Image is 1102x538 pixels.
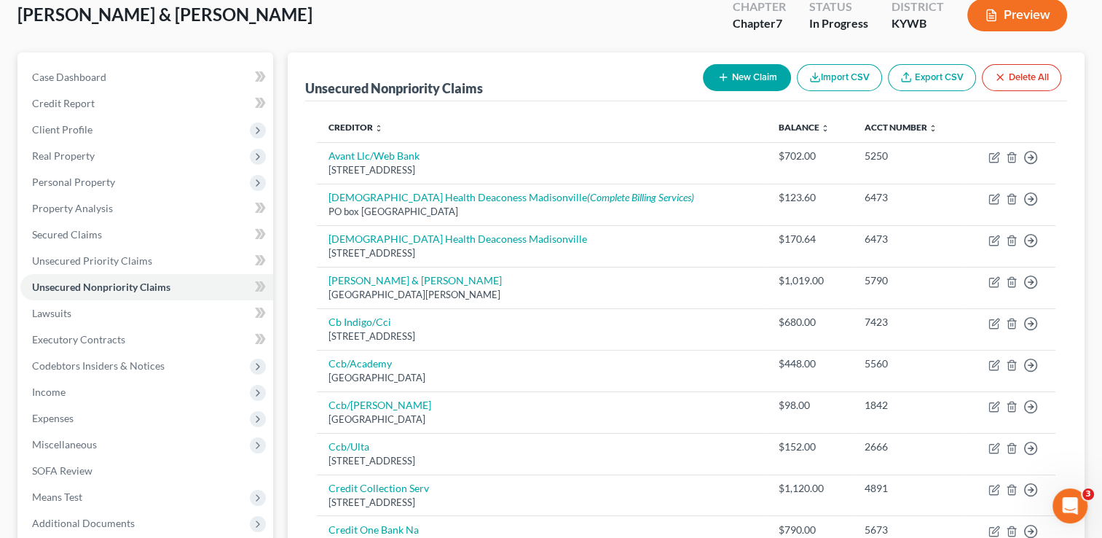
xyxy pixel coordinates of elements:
[865,122,937,133] a: Acct Number unfold_more
[779,122,830,133] a: Balance unfold_more
[328,371,755,385] div: [GEOGRAPHIC_DATA]
[32,71,106,83] span: Case Dashboard
[888,64,976,91] a: Export CSV
[32,464,93,477] span: SOFA Review
[328,246,755,260] div: [STREET_ADDRESS]
[328,191,694,203] a: [DEMOGRAPHIC_DATA] Health Deaconess Madisonville(Complete Billing Services)
[779,232,841,246] div: $170.64
[929,124,937,133] i: unfold_more
[328,122,383,133] a: Creditor unfold_more
[32,412,74,424] span: Expenses
[305,79,483,97] div: Unsecured Nonpriority Claims
[328,440,369,453] a: Ccb/Ulta
[865,523,953,537] div: 5673
[779,315,841,330] div: $680.00
[779,356,841,371] div: $448.00
[328,205,755,219] div: PO box [GEOGRAPHIC_DATA]
[328,288,755,302] div: [GEOGRAPHIC_DATA][PERSON_NAME]
[20,327,273,353] a: Executory Contracts
[779,398,841,413] div: $98.00
[32,438,97,451] span: Miscellaneous
[865,398,953,413] div: 1842
[20,195,273,222] a: Property Analysis
[20,300,273,327] a: Lawsuits
[20,274,273,300] a: Unsecured Nonpriority Claims
[32,228,102,241] span: Secured Claims
[32,202,113,214] span: Property Analysis
[20,222,273,248] a: Secured Claims
[328,274,502,286] a: [PERSON_NAME] & [PERSON_NAME]
[20,64,273,90] a: Case Dashboard
[32,491,82,503] span: Means Test
[32,254,152,267] span: Unsecured Priority Claims
[1082,488,1094,500] span: 3
[821,124,830,133] i: unfold_more
[779,149,841,163] div: $702.00
[703,64,791,91] button: New Claim
[982,64,1061,91] button: Delete All
[1052,488,1087,523] iframe: Intercom live chat
[374,124,383,133] i: unfold_more
[328,149,420,162] a: Avant Llc/Web Bank
[20,458,273,484] a: SOFA Review
[32,123,93,136] span: Client Profile
[20,248,273,274] a: Unsecured Priority Claims
[32,97,95,109] span: Credit Report
[865,315,953,330] div: 7423
[328,413,755,426] div: [GEOGRAPHIC_DATA]
[17,4,312,25] span: [PERSON_NAME] & [PERSON_NAME]
[32,359,165,372] span: Codebtors Insiders & Notices
[32,333,125,346] span: Executory Contracts
[779,190,841,205] div: $123.60
[32,386,66,398] span: Income
[32,281,170,293] span: Unsecured Nonpriority Claims
[776,16,782,30] span: 7
[865,481,953,496] div: 4891
[328,163,755,177] div: [STREET_ADDRESS]
[328,496,755,510] div: [STREET_ADDRESS]
[328,523,419,536] a: Credit One Bank Na
[32,176,115,188] span: Personal Property
[328,357,392,370] a: Ccb/Academy
[865,232,953,246] div: 6473
[779,481,841,496] div: $1,120.00
[328,399,431,411] a: Ccb/[PERSON_NAME]
[328,482,429,494] a: Credit Collection Serv
[733,15,786,32] div: Chapter
[779,440,841,454] div: $152.00
[32,517,135,529] span: Additional Documents
[865,149,953,163] div: 5250
[779,523,841,537] div: $790.00
[779,273,841,288] div: $1,019.00
[865,356,953,371] div: 5560
[328,316,391,328] a: Cb Indigo/Cci
[892,15,944,32] div: KYWB
[797,64,882,91] button: Import CSV
[809,15,868,32] div: In Progress
[328,454,755,468] div: [STREET_ADDRESS]
[587,191,694,203] i: (Complete Billing Services)
[865,273,953,288] div: 5790
[328,233,587,245] a: [DEMOGRAPHIC_DATA] Health Deaconess Madisonville
[328,330,755,343] div: [STREET_ADDRESS]
[32,149,95,162] span: Real Property
[20,90,273,117] a: Credit Report
[32,307,71,319] span: Lawsuits
[865,190,953,205] div: 6473
[865,440,953,454] div: 2666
